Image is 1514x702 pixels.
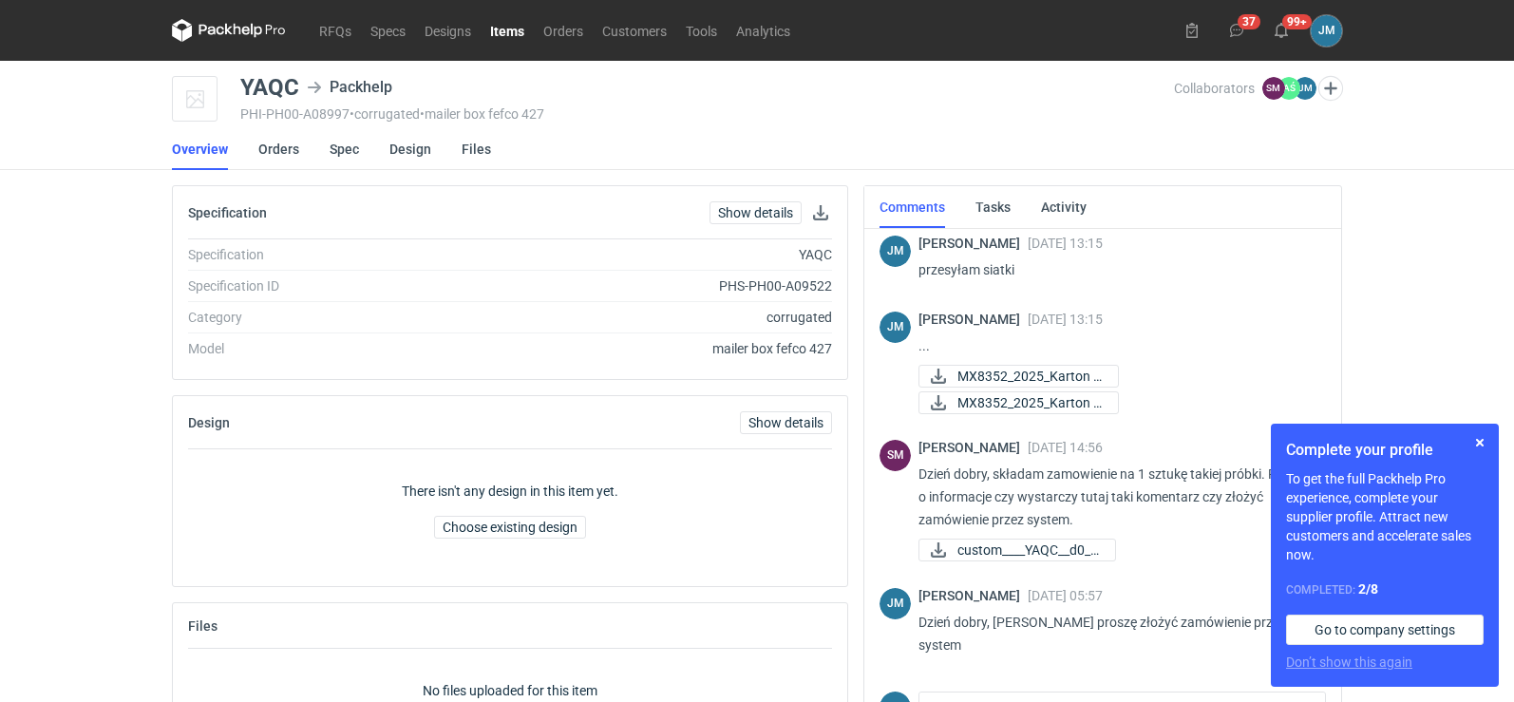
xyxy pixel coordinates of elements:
h2: Files [188,618,218,634]
a: Spec [330,128,359,170]
span: • mailer box fefco 427 [420,106,544,122]
a: custom____YAQC__d0__... [918,539,1116,561]
button: Download specification [809,201,832,224]
span: [PERSON_NAME] [918,440,1028,455]
p: ... [918,334,1311,357]
a: Specs [361,19,415,42]
a: Go to company settings [1286,615,1484,645]
span: [DATE] 13:15 [1028,236,1103,251]
span: [DATE] 13:15 [1028,312,1103,327]
figcaption: JM [1294,77,1316,100]
div: Model [188,339,445,358]
div: Packhelp [307,76,392,99]
a: RFQs [310,19,361,42]
figcaption: AŚ [1277,77,1300,100]
span: • corrugated [350,106,420,122]
a: MX8352_2025_Karton F... [918,391,1119,414]
button: 37 [1221,15,1252,46]
figcaption: JM [880,312,911,343]
p: There isn't any design in this item yet. [402,482,618,501]
a: Tasks [975,186,1011,228]
h1: Complete your profile [1286,439,1484,462]
div: corrugated [445,308,832,327]
div: PHS-PH00-A09522 [445,276,832,295]
a: Designs [415,19,481,42]
a: Show details [710,201,802,224]
h2: Specification [188,205,267,220]
a: Activity [1041,186,1087,228]
a: Customers [593,19,676,42]
div: YAQC [445,245,832,264]
button: JM [1311,15,1342,47]
div: Completed: [1286,579,1484,599]
button: Choose existing design [434,516,586,539]
span: [PERSON_NAME] [918,588,1028,603]
span: MX8352_2025_Karton F... [957,392,1103,413]
button: Don’t show this again [1286,653,1412,672]
a: Items [481,19,534,42]
div: custom____YAQC__d0__oR241987187.pdf [918,539,1108,561]
figcaption: SM [880,440,911,471]
div: Specification ID [188,276,445,295]
span: [PERSON_NAME] [918,312,1028,327]
div: Joanna Myślak [880,588,911,619]
span: [DATE] 05:57 [1028,588,1103,603]
figcaption: JM [880,588,911,619]
p: Dzień dobry, składam zamowienie na 1 sztukę takiej próbki. Proszę o informacje czy wystarczy tuta... [918,463,1311,531]
span: MX8352_2025_Karton F... [957,366,1103,387]
div: Category [188,308,445,327]
span: [DATE] 14:56 [1028,440,1103,455]
div: Specification [188,245,445,264]
div: Joanna Myślak [1311,15,1342,47]
span: Collaborators [1174,81,1255,96]
div: Joanna Myślak [880,312,911,343]
a: Orders [258,128,299,170]
a: Analytics [727,19,800,42]
a: Tools [676,19,727,42]
p: przesyłam siatki [918,258,1311,281]
div: PHI-PH00-A08997 [240,106,1174,122]
h2: Design [188,415,230,430]
span: custom____YAQC__d0__... [957,540,1100,560]
a: Overview [172,128,228,170]
span: [PERSON_NAME] [918,236,1028,251]
figcaption: JM [880,236,911,267]
a: Design [389,128,431,170]
a: Show details [740,411,832,434]
div: MX8352_2025_Karton F427_E_320x205x100 mm_YAQC.pdf [918,391,1108,414]
figcaption: SM [1262,77,1285,100]
a: Comments [880,186,945,228]
div: mailer box fefco 427 [445,339,832,358]
p: Dzień dobry, [PERSON_NAME] proszę złożyć zamówienie przez system [918,611,1311,656]
p: No files uploaded for this item [423,681,597,700]
a: Orders [534,19,593,42]
div: YAQC [240,76,299,99]
span: Choose existing design [443,521,577,534]
a: MX8352_2025_Karton F... [918,365,1119,388]
p: To get the full Packhelp Pro experience, complete your supplier profile. Attract new customers an... [1286,469,1484,564]
div: Sebastian Markut [880,440,911,471]
strong: 2 / 8 [1358,581,1378,597]
svg: Packhelp Pro [172,19,286,42]
div: MX8352_2025_Karton F427_E_320x205x100 mm_YAQC siatka.pdf [918,365,1108,388]
div: Joanna Myślak [880,236,911,267]
button: Skip for now [1468,431,1491,454]
button: 99+ [1266,15,1296,46]
a: Files [462,128,491,170]
button: Edit collaborators [1318,76,1343,101]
